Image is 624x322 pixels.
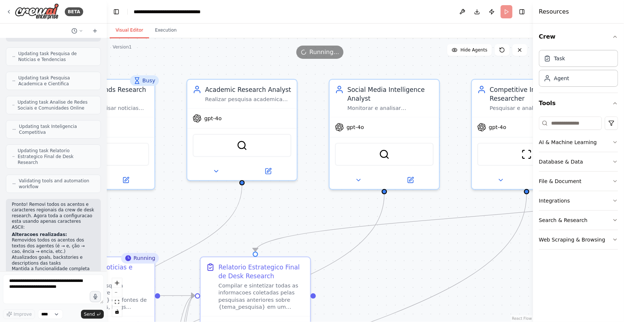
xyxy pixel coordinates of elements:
[539,133,618,152] button: AI & Machine Learning
[521,149,532,160] img: ScrapeWebsiteTool
[130,75,159,86] div: Busy
[539,172,618,191] button: File & Document
[539,191,618,210] button: Integrations
[12,232,67,237] strong: Alteracoes realizadas:
[18,75,95,87] span: Updating task Pesquisa Academica e Cientifica
[112,278,122,316] div: React Flow controls
[471,79,582,190] div: Competitive Intelligence ResearcherPesquisar e analisar a concorrencia relacionada ao {tema_pesqu...
[112,278,122,288] button: zoom in
[110,23,149,38] button: Visual Editor
[18,148,95,165] span: Updating task Relatorio Estrategico Final de Desk Research
[15,3,59,20] img: Logo
[205,96,291,103] div: Realizar pesquisa academica profunda sobre {tema_pesquisa}, buscando estudos cientificos, artigos...
[112,297,122,307] button: fit view
[528,175,578,186] button: Open in side panel
[205,85,291,94] div: Academic Research Analyst
[186,79,297,181] div: Academic Research AnalystRealizar pesquisa academica profunda sobre {tema_pesquisa}, buscando est...
[461,47,487,53] span: Hide Agents
[65,7,83,16] div: BETA
[18,51,95,62] span: Updating task Pesquisa de Noticias e Tendencias
[554,55,565,62] div: Task
[512,316,532,321] a: React Flow attribution
[517,7,527,17] button: Hide right sidebar
[14,311,32,317] span: Improve
[101,175,151,186] button: Open in side panel
[539,114,618,255] div: Tools
[44,79,155,190] div: BusyNews and Trends Research SpecialistPesquisar e analisar noticias recentes, tendencias de merc...
[243,166,293,176] button: Open in side panel
[63,85,149,103] div: News and Trends Research Specialist
[348,85,434,103] div: Social Media Intelligence Analyst
[348,105,434,112] div: Monitorar e analisar conversacoes em redes sociais, forums e comunidades online sobre {tema_pesqu...
[329,79,440,190] div: Social Media Intelligence AnalystMonitorar e analisar conversacoes em redes sociais, forums e com...
[19,124,95,135] span: Updating task Inteligencia Competitiva
[81,310,104,319] button: Send
[90,291,101,302] button: Click to speak your automation idea
[112,307,122,316] button: toggle interactivity
[19,178,95,190] span: Validating tools and automation workflow
[68,26,86,35] button: Switch to previous chat
[539,47,618,93] div: Crew
[539,152,618,171] button: Database & Data
[490,85,576,103] div: Competitive Intelligence Researcher
[111,7,121,17] button: Hide left sidebar
[12,202,95,230] p: Pronto! Removi todos os acentos e caracteres regionais da crew de desk research. Agora toda a con...
[539,230,618,249] button: Web Scraping & Browsing
[134,8,216,15] nav: breadcrumb
[89,26,101,35] button: Start a new chat
[63,282,149,311] div: Realizar uma pesquisa abrangente sobre {tema_pesquisa} em fontes de noticias recentes, blogs espe...
[112,288,122,297] button: zoom out
[113,44,132,50] div: Version 1
[379,149,390,160] img: SerperDevTool
[539,211,618,230] button: Search & Research
[63,105,149,112] div: Pesquisar e analisar noticias recentes, tendencias de mercado e desenvolvimentos relevantes sobre...
[490,105,576,112] div: Pesquisar e analisar a concorrencia relacionada ao {tema_pesquisa}, identificando estrategias de ...
[447,44,492,56] button: Hide Agents
[149,23,183,38] button: Execution
[554,75,569,82] div: Agent
[237,140,247,151] img: SerperDevTool
[160,291,195,300] g: Edge from b12a210d-67e4-4a5c-9fc1-93f0ad68929f to e8fbc341-b395-435d-85cd-b15ad907f93f
[12,237,95,255] li: Removidos todos os acentos dos textos dos agentes (é → e, ção → cao, ência → encia, etc.)
[12,266,95,278] li: Mantida a funcionalidade completa da crew
[539,7,569,16] h4: Resources
[539,26,618,47] button: Crew
[204,115,222,122] span: gpt-4o
[310,48,339,57] span: Running...
[63,263,149,280] div: Pesquisa de Noticias e Tendencias
[84,311,95,317] span: Send
[12,255,95,266] li: Atualizados goals, backstories e descriptions das tasks
[3,310,35,319] button: Improve
[539,93,618,114] button: Tools
[121,253,159,264] div: Running
[346,124,364,131] span: gpt-4o
[218,282,304,311] div: Compilar e sintetizar todas as informacoes coletadas pelas pesquisas anteriores sobre {tema_pesqu...
[218,263,304,280] div: Relatorio Estrategico Final de Desk Research
[18,99,95,111] span: Updating task Analise de Redes Sociais e Comunidades Online
[489,124,506,131] span: gpt-4o
[385,175,436,186] button: Open in side panel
